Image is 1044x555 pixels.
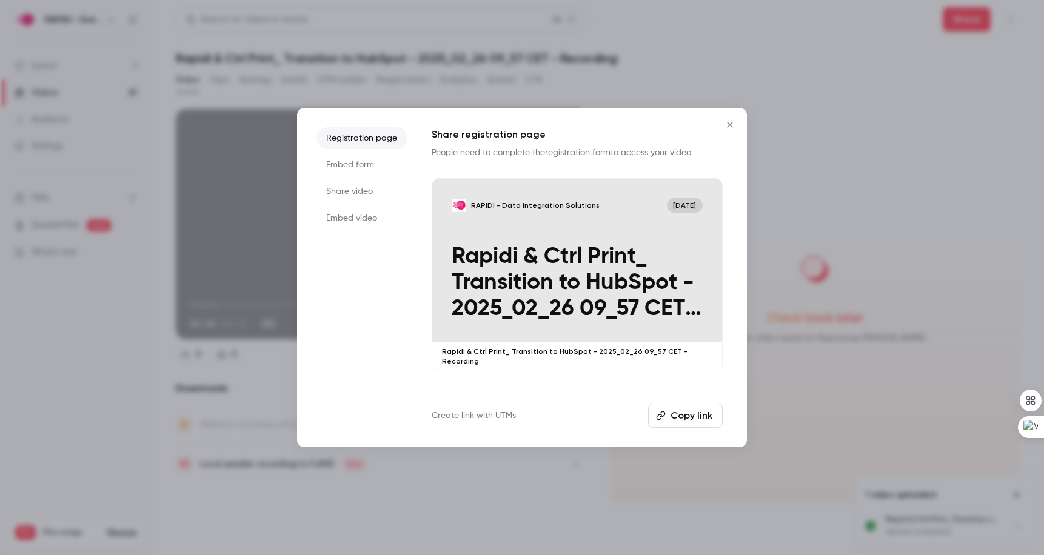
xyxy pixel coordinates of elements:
[34,19,59,29] div: v 4.0.25
[648,404,723,428] button: Copy link
[46,71,109,79] div: Domain Overview
[432,127,723,142] h1: Share registration page
[316,181,407,202] li: Share video
[316,127,407,149] li: Registration page
[718,113,742,137] button: Close
[33,70,42,80] img: tab_domain_overview_orange.svg
[121,70,130,80] img: tab_keywords_by_traffic_grey.svg
[19,32,29,41] img: website_grey.svg
[316,207,407,229] li: Embed video
[452,198,466,213] img: Rapidi & Ctrl Print_ Transition to HubSpot - 2025_02_26 09_57 CET - Recording
[452,244,703,322] p: Rapidi & Ctrl Print_ Transition to HubSpot - 2025_02_26 09_57 CET - Recording
[316,154,407,176] li: Embed form
[545,148,611,157] a: registration form
[32,32,133,41] div: Domain: [DOMAIN_NAME]
[134,71,204,79] div: Keywords by Traffic
[442,347,712,366] p: Rapidi & Ctrl Print_ Transition to HubSpot - 2025_02_26 09_57 CET - Recording
[432,147,723,159] p: People need to complete the to access your video
[19,19,29,29] img: logo_orange.svg
[471,201,600,210] p: RAPIDI - Data Integration Solutions
[432,178,723,371] a: Rapidi & Ctrl Print_ Transition to HubSpot - 2025_02_26 09_57 CET - RecordingRAPIDI - Data Integr...
[432,410,516,422] a: Create link with UTMs
[667,198,703,213] span: [DATE]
